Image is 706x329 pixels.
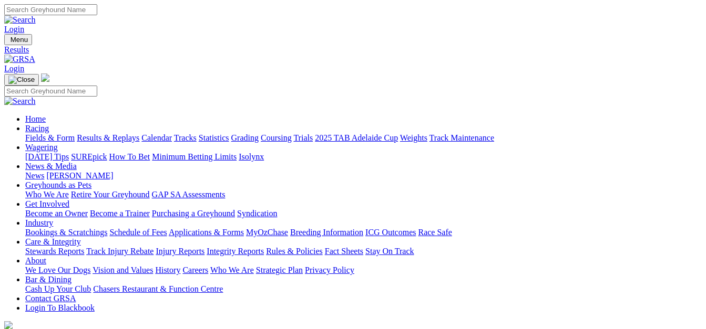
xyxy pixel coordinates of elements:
a: Isolynx [239,152,264,161]
a: Retire Your Greyhound [71,190,150,199]
a: Calendar [141,133,172,142]
a: We Love Our Dogs [25,266,90,274]
a: Bookings & Scratchings [25,228,107,237]
div: Wagering [25,152,702,162]
a: [DATE] Tips [25,152,69,161]
img: GRSA [4,55,35,64]
div: Industry [25,228,702,237]
a: Who We Are [25,190,69,199]
a: Minimum Betting Limits [152,152,237,161]
a: Fields & Form [25,133,75,142]
a: Chasers Restaurant & Function Centre [93,284,223,293]
a: ICG Outcomes [365,228,416,237]
a: Stay On Track [365,247,414,256]
a: Syndication [237,209,277,218]
a: Who We Are [210,266,254,274]
a: Fact Sheets [325,247,363,256]
a: 2025 TAB Adelaide Cup [315,133,398,142]
a: Tracks [174,133,197,142]
input: Search [4,4,97,15]
a: Race Safe [418,228,452,237]
a: [PERSON_NAME] [46,171,113,180]
a: Coursing [261,133,292,142]
a: Home [25,114,46,123]
div: About [25,266,702,275]
div: Care & Integrity [25,247,702,256]
a: How To Bet [109,152,150,161]
a: Login [4,25,24,34]
a: Vision and Values [93,266,153,274]
a: Become an Owner [25,209,88,218]
a: Injury Reports [156,247,204,256]
a: History [155,266,180,274]
a: Trials [293,133,313,142]
a: Contact GRSA [25,294,76,303]
a: Purchasing a Greyhound [152,209,235,218]
a: Greyhounds as Pets [25,181,91,189]
a: Integrity Reports [207,247,264,256]
a: Track Injury Rebate [86,247,154,256]
div: Get Involved [25,209,702,218]
a: Rules & Policies [266,247,323,256]
div: News & Media [25,171,702,181]
div: Greyhounds as Pets [25,190,702,199]
a: GAP SA Assessments [152,190,226,199]
button: Toggle navigation [4,34,32,45]
a: Strategic Plan [256,266,303,274]
a: Careers [182,266,208,274]
a: Privacy Policy [305,266,354,274]
a: Schedule of Fees [109,228,167,237]
a: Breeding Information [290,228,363,237]
a: Applications & Forms [169,228,244,237]
a: Grading [231,133,259,142]
a: Bar & Dining [25,275,71,284]
div: Racing [25,133,702,143]
span: Menu [11,36,28,44]
a: About [25,256,46,265]
a: Login To Blackbook [25,303,95,312]
a: Get Involved [25,199,69,208]
a: Cash Up Your Club [25,284,91,293]
a: Results & Replays [77,133,139,142]
img: Search [4,15,36,25]
a: News [25,171,44,180]
a: MyOzChase [246,228,288,237]
a: SUREpick [71,152,107,161]
img: Close [8,76,35,84]
a: Weights [400,133,427,142]
a: Stewards Reports [25,247,84,256]
a: News & Media [25,162,77,171]
a: Become a Trainer [90,209,150,218]
img: Search [4,97,36,106]
input: Search [4,86,97,97]
a: Racing [25,124,49,133]
a: Results [4,45,702,55]
a: Login [4,64,24,73]
a: Statistics [199,133,229,142]
a: Care & Integrity [25,237,81,246]
a: Wagering [25,143,58,152]
a: Track Maintenance [429,133,494,142]
a: Industry [25,218,53,227]
div: Bar & Dining [25,284,702,294]
img: logo-grsa-white.png [41,73,49,82]
button: Toggle navigation [4,74,39,86]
